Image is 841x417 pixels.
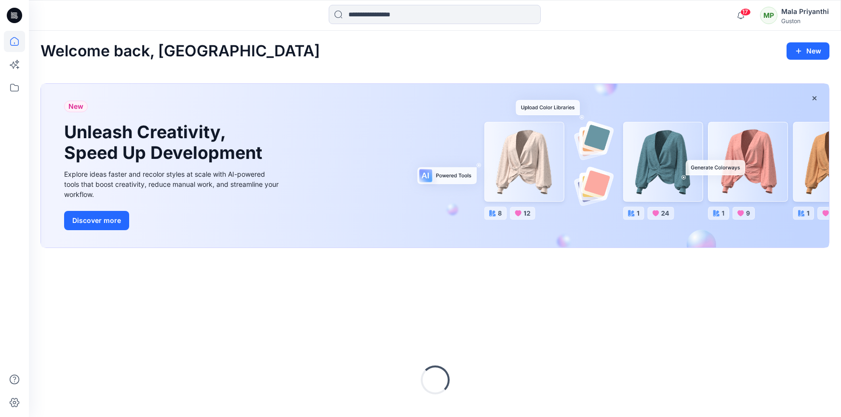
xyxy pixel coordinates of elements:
[781,17,829,25] div: Guston
[760,7,777,24] div: MP
[64,122,267,163] h1: Unleash Creativity, Speed Up Development
[64,211,281,230] a: Discover more
[64,211,129,230] button: Discover more
[64,169,281,199] div: Explore ideas faster and recolor styles at scale with AI-powered tools that boost creativity, red...
[40,42,320,60] h2: Welcome back, [GEOGRAPHIC_DATA]
[787,42,829,60] button: New
[68,101,83,112] span: New
[781,6,829,17] div: Mala Priyanthi
[740,8,751,16] span: 17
